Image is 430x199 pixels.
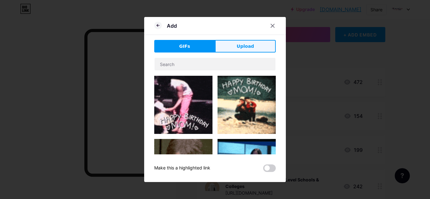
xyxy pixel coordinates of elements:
[237,43,254,50] span: Upload
[154,164,210,172] div: Make this a highlighted link
[154,76,212,134] img: Gihpy
[154,139,212,188] img: Gihpy
[167,22,177,30] div: Add
[154,40,215,53] button: GIFs
[218,76,276,134] img: Gihpy
[218,139,276,181] img: Gihpy
[215,40,276,53] button: Upload
[155,58,275,70] input: Search
[179,43,190,50] span: GIFs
